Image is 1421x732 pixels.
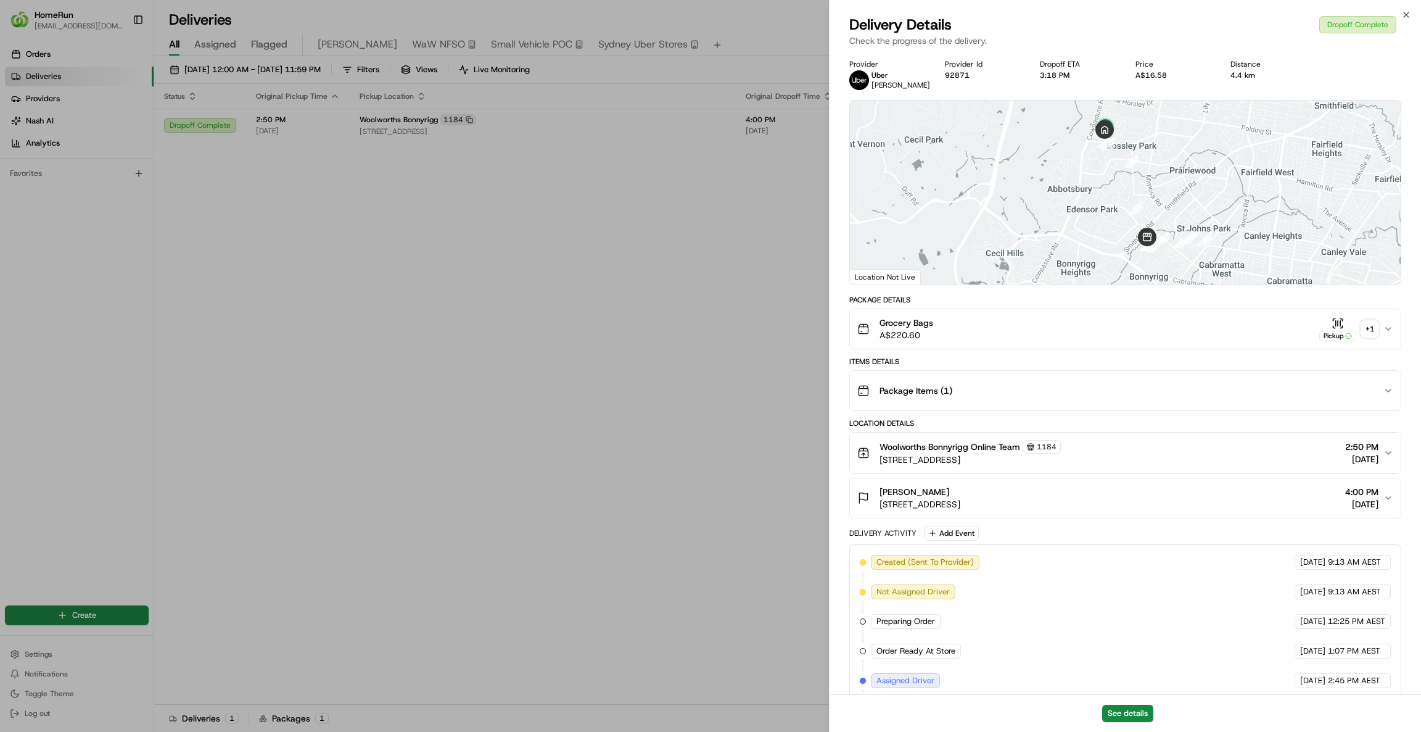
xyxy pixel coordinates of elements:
span: [PERSON_NAME] [871,80,930,90]
div: Distance [1230,59,1306,69]
div: 13 [1124,154,1138,168]
div: Price [1135,59,1211,69]
button: See details [1102,705,1153,722]
span: [DATE] [1300,646,1325,657]
div: 2 [1198,232,1212,246]
span: Preparing Order [876,616,935,627]
div: Delivery Activity [849,528,916,538]
div: Location Details [849,418,1401,428]
span: [DATE] [1300,675,1325,686]
button: Package Items (1) [850,371,1401,410]
span: Order Ready At Store [876,646,955,657]
span: [STREET_ADDRESS] [879,498,960,510]
span: Created (Sent To Provider) [876,557,974,568]
button: Grocery BagsA$220.60Pickup+1 [850,309,1401,349]
div: Package Details [849,295,1401,305]
span: [DATE] [1300,586,1325,597]
img: uber-new-logo.jpeg [849,70,869,90]
span: Package Items ( 1 ) [879,385,952,397]
span: [DATE] [1345,498,1378,510]
div: 14 [1101,137,1114,151]
span: Grocery Bags [879,317,933,329]
span: 2:45 PM AEST [1328,675,1380,686]
span: 4:00 PM [1345,486,1378,498]
span: A$220.60 [879,329,933,341]
span: [DATE] [1300,616,1325,627]
div: + 1 [1361,320,1378,338]
button: Add Event [924,526,979,541]
span: [PERSON_NAME] [879,486,949,498]
button: Pickup+1 [1319,317,1378,341]
button: [PERSON_NAME][STREET_ADDRESS]4:00 PM[DATE] [850,478,1401,518]
div: 15 [1098,134,1112,148]
span: Assigned Driver [876,675,934,686]
div: 1 [1174,235,1188,248]
div: 10 [1146,239,1159,253]
div: Dropoff ETA [1040,59,1116,69]
span: [DATE] [1300,557,1325,568]
div: A$16.58 [1135,70,1211,80]
div: 3 [1182,231,1196,244]
div: Pickup [1319,331,1356,341]
span: Uber [871,70,888,80]
span: 12:25 PM AEST [1328,616,1385,627]
span: [STREET_ADDRESS] [879,454,1061,466]
span: 1:07 PM AEST [1328,646,1380,657]
span: Woolworths Bonnyrigg Online Team [879,441,1020,453]
span: 1184 [1037,442,1056,452]
div: Provider Id [945,59,1021,69]
span: Delivery Details [849,15,952,35]
button: Pickup [1319,317,1356,341]
div: Provider [849,59,925,69]
div: 11 [1156,231,1169,245]
span: 9:13 AM AEST [1328,586,1381,597]
div: Items Details [849,357,1401,367]
span: 9:13 AM AEST [1328,557,1381,568]
span: 2:50 PM [1345,441,1378,453]
p: Check the progress of the delivery. [849,35,1401,47]
div: 3:18 PM [1040,70,1116,80]
span: Not Assigned Driver [876,586,950,597]
div: 4.4 km [1230,70,1306,80]
button: Woolworths Bonnyrigg Online Team1184[STREET_ADDRESS]2:50 PM[DATE] [850,433,1401,473]
div: Location Not Live [850,269,921,285]
button: 92871 [945,70,970,80]
div: 12 [1129,201,1143,215]
span: [DATE] [1345,453,1378,465]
